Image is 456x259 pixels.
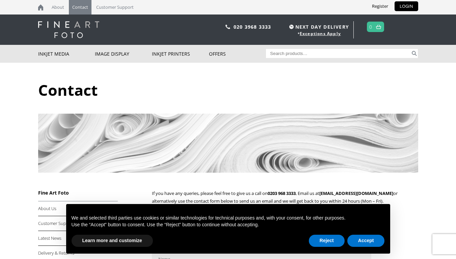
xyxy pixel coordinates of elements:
[347,235,385,247] button: Accept
[209,45,266,63] a: Offers
[38,80,418,100] h1: Contact
[376,25,381,29] img: basket.svg
[152,45,209,63] a: Inkjet Printers
[152,190,418,205] p: If you have any queries, please feel free to give us a call on , Email us at or alternatively use...
[369,22,372,32] a: 0
[289,25,294,29] img: time.svg
[38,231,118,246] a: Latest News
[72,222,385,228] p: Use the “Accept” button to consent. Use the “Reject” button to continue without accepting.
[395,1,418,11] a: LOGIN
[95,45,152,63] a: Image Display
[234,24,271,30] a: 020 3968 3333
[225,25,230,29] img: phone.svg
[309,235,345,247] button: Reject
[38,216,118,231] a: Customer Support
[38,45,95,63] a: Inkjet Media
[72,235,153,247] button: Learn more and customize
[38,190,118,196] h3: Fine Art Foto
[268,190,296,196] a: 0203 968 3333
[38,21,99,38] img: logo-white.svg
[367,1,393,11] a: Register
[266,49,410,58] input: Search products…
[410,49,418,58] button: Search
[38,201,118,216] a: About Us
[319,190,393,196] a: [EMAIL_ADDRESS][DOMAIN_NAME]
[72,215,385,222] p: We and selected third parties use cookies or similar technologies for technical purposes and, wit...
[288,23,349,31] span: NEXT DAY DELIVERY
[300,31,341,36] a: Exceptions Apply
